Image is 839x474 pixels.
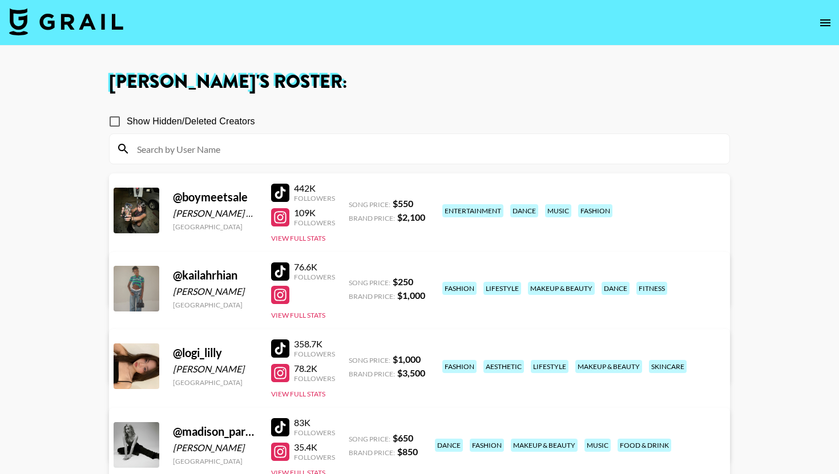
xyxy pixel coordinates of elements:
div: food & drink [618,439,671,452]
div: [GEOGRAPHIC_DATA] [173,378,257,387]
div: makeup & beauty [528,282,595,295]
div: [PERSON_NAME] [173,286,257,297]
div: makeup & beauty [575,360,642,373]
button: View Full Stats [271,390,325,398]
div: @ logi_lilly [173,346,257,360]
div: dance [602,282,630,295]
div: fitness [636,282,667,295]
div: dance [435,439,463,452]
div: [GEOGRAPHIC_DATA] [173,301,257,309]
div: 76.6K [294,261,335,273]
span: Song Price: [349,356,390,364]
div: @ boymeetsale [173,190,257,204]
div: music [545,204,571,217]
div: [PERSON_NAME] [173,442,257,453]
div: [PERSON_NAME] de [PERSON_NAME] [173,208,257,219]
div: Followers [294,428,335,437]
span: Brand Price: [349,448,395,457]
div: makeup & beauty [511,439,578,452]
strong: $ 650 [393,432,413,443]
div: Followers [294,453,335,461]
div: Followers [294,350,335,358]
strong: $ 3,500 [397,367,425,378]
input: Search by User Name [130,140,723,158]
span: Brand Price: [349,214,395,222]
strong: $ 2,100 [397,212,425,222]
div: [GEOGRAPHIC_DATA] [173,222,257,231]
div: fashion [578,204,612,217]
div: dance [510,204,538,217]
div: [PERSON_NAME] [173,363,257,375]
div: @ kailahrhian [173,268,257,282]
strong: $ 550 [393,198,413,209]
span: Brand Price: [349,370,395,378]
div: 109K [294,207,335,218]
div: 78.2K [294,363,335,374]
div: 35.4K [294,441,335,453]
strong: $ 850 [397,446,418,457]
div: lifestyle [483,282,521,295]
h1: [PERSON_NAME] 's Roster: [109,73,730,91]
div: [GEOGRAPHIC_DATA] [173,457,257,465]
button: View Full Stats [271,311,325,319]
div: 442K [294,183,335,194]
div: skincare [649,360,687,373]
div: Followers [294,218,335,227]
div: Followers [294,273,335,281]
span: Song Price: [349,278,390,287]
div: entertainment [442,204,503,217]
div: lifestyle [531,360,568,373]
div: Followers [294,194,335,202]
div: fashion [442,282,477,295]
div: music [584,439,611,452]
strong: $ 1,000 [397,290,425,301]
button: open drawer [814,11,837,34]
div: 83K [294,417,335,428]
img: Grail Talent [9,8,123,35]
strong: $ 1,000 [393,354,421,364]
div: @ madison_parkinson1 [173,424,257,439]
div: 358.7K [294,338,335,350]
div: fashion [470,439,504,452]
div: fashion [442,360,477,373]
span: Song Price: [349,435,390,443]
span: Brand Price: [349,292,395,301]
div: aesthetic [483,360,524,373]
span: Song Price: [349,200,390,209]
strong: $ 250 [393,276,413,287]
div: Followers [294,374,335,383]
span: Show Hidden/Deleted Creators [127,115,255,128]
button: View Full Stats [271,234,325,242]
